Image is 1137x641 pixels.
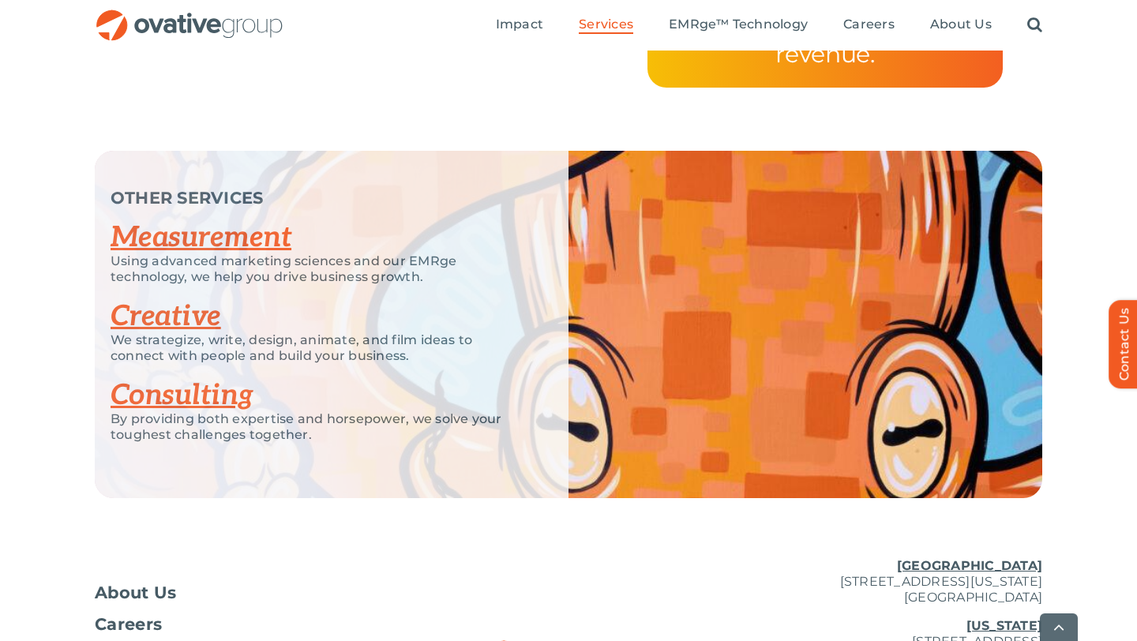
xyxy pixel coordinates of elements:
p: Using advanced marketing sciences and our EMRge technology, we help you drive business growth. [111,253,529,285]
a: Creative [111,299,221,334]
a: About Us [95,585,411,601]
a: OG_Full_horizontal_RGB [95,8,284,23]
a: Careers [95,617,411,632]
span: EMRge™ Technology [669,17,808,32]
a: Careers [843,17,895,34]
u: [US_STATE] [966,618,1042,633]
span: Careers [95,617,162,632]
p: [STREET_ADDRESS][US_STATE] [GEOGRAPHIC_DATA] [726,558,1042,605]
a: Impact [496,17,543,34]
a: Measurement [111,220,291,255]
span: Impact [496,17,543,32]
p: By providing both expertise and horsepower, we solve your toughest challenges together. [111,411,529,443]
span: Services [579,17,633,32]
a: About Us [930,17,992,34]
span: Careers [843,17,895,32]
p: We strategize, write, design, animate, and film ideas to connect with people and build your busin... [111,332,529,364]
a: Consulting [111,378,253,413]
span: About Us [95,585,177,601]
u: [GEOGRAPHIC_DATA] [897,558,1042,573]
a: Search [1027,17,1042,34]
a: Services [579,17,633,34]
a: EMRge™ Technology [669,17,808,34]
p: OTHER SERVICES [111,190,529,206]
span: About Us [930,17,992,32]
